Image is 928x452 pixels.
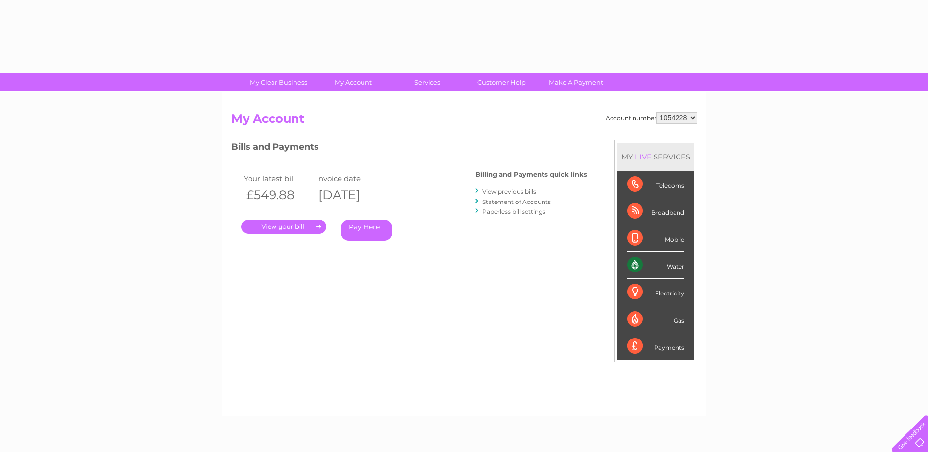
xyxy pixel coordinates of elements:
[314,172,386,185] td: Invoice date
[627,171,684,198] div: Telecoms
[461,73,542,91] a: Customer Help
[241,185,314,205] th: £549.88
[627,306,684,333] div: Gas
[387,73,468,91] a: Services
[341,220,392,241] a: Pay Here
[627,252,684,279] div: Water
[241,220,326,234] a: .
[482,198,551,205] a: Statement of Accounts
[482,188,536,195] a: View previous bills
[482,208,545,215] a: Paperless bill settings
[627,225,684,252] div: Mobile
[536,73,616,91] a: Make A Payment
[238,73,319,91] a: My Clear Business
[475,171,587,178] h4: Billing and Payments quick links
[627,333,684,360] div: Payments
[633,152,654,161] div: LIVE
[313,73,393,91] a: My Account
[627,198,684,225] div: Broadband
[231,140,587,157] h3: Bills and Payments
[627,279,684,306] div: Electricity
[617,143,694,171] div: MY SERVICES
[231,112,697,131] h2: My Account
[241,172,314,185] td: Your latest bill
[314,185,386,205] th: [DATE]
[606,112,697,124] div: Account number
